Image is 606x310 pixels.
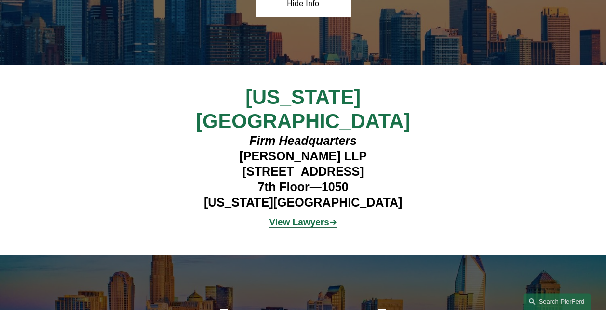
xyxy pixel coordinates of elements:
a: View Lawyers➔ [269,217,337,227]
span: [US_STATE][GEOGRAPHIC_DATA] [196,86,410,132]
h4: [PERSON_NAME] LLP [STREET_ADDRESS] 7th Floor—1050 [US_STATE][GEOGRAPHIC_DATA] [184,133,421,210]
em: Firm Headquarters [249,134,357,147]
a: Search this site [523,293,591,310]
strong: View Lawyers [269,217,329,227]
span: ➔ [269,217,337,227]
